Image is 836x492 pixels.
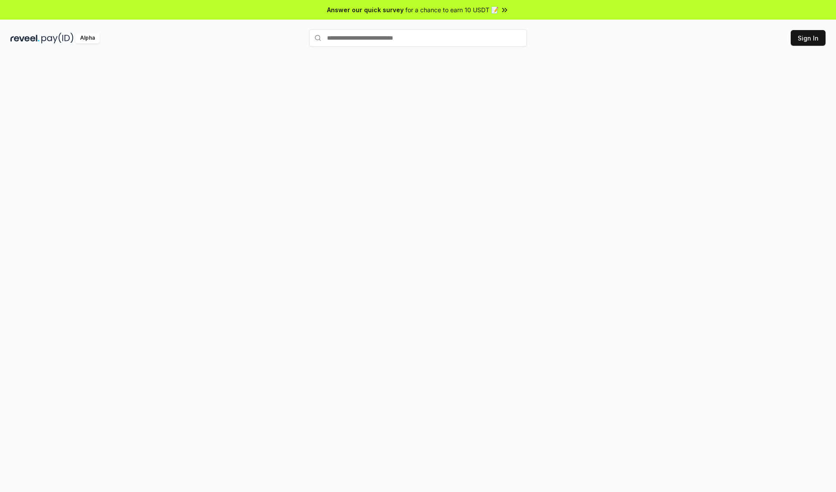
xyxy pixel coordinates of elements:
button: Sign In [791,30,826,46]
img: reveel_dark [10,33,40,44]
span: Answer our quick survey [327,5,404,14]
div: Alpha [75,33,100,44]
img: pay_id [41,33,74,44]
span: for a chance to earn 10 USDT 📝 [405,5,499,14]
